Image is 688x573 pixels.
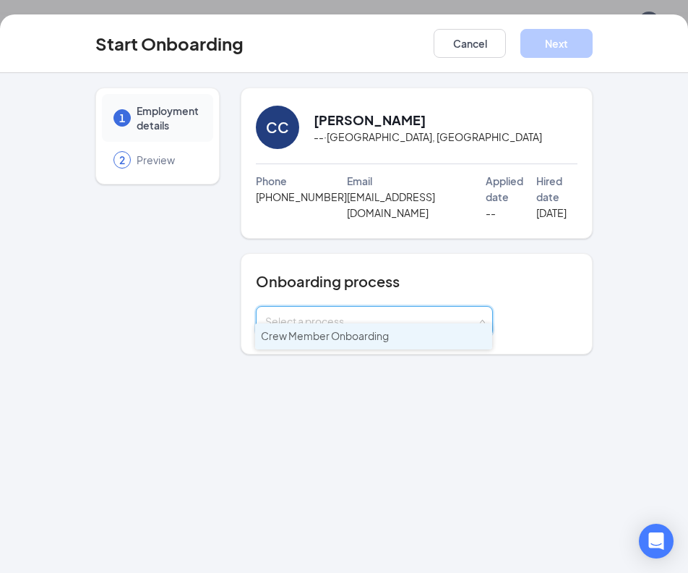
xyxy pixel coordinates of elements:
[486,173,536,205] span: Applied date
[266,117,289,137] div: CC
[314,111,426,129] h2: [PERSON_NAME]
[137,153,199,167] span: Preview
[119,153,125,167] span: 2
[347,189,486,221] span: [EMAIL_ADDRESS][DOMAIN_NAME]
[639,524,674,559] div: Open Intercom Messenger
[95,31,244,56] h3: Start Onboarding
[256,271,577,292] h4: Onboarding process
[314,129,542,145] span: -- · [GEOGRAPHIC_DATA], [GEOGRAPHIC_DATA]
[536,205,567,221] span: [DATE]
[347,173,372,189] span: Email
[434,29,506,58] button: Cancel
[261,329,389,342] span: Crew Member Onboarding
[119,111,125,125] span: 1
[256,173,287,189] span: Phone
[137,103,199,132] span: Employment details
[486,205,496,221] span: --
[536,173,577,205] span: Hired date
[256,189,347,205] span: [PHONE_NUMBER]
[520,29,593,58] button: Next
